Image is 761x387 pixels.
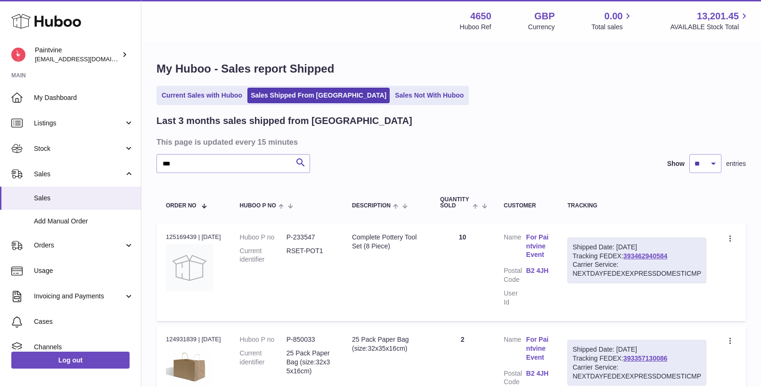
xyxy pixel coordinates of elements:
dt: Current identifier [240,247,286,264]
h2: Last 3 months sales shipped from [GEOGRAPHIC_DATA] [156,115,412,127]
dd: 25 Pack Paper Bag (size:32x35x16cm) [286,349,333,376]
a: 393462940584 [623,252,667,260]
div: Tracking [567,203,706,209]
td: 10 [431,223,494,321]
span: Listings [34,119,124,128]
a: Sales Shipped From [GEOGRAPHIC_DATA] [247,88,390,103]
dt: Huboo P no [240,335,286,344]
a: Log out [11,352,130,369]
dt: User Id [504,289,526,307]
dd: P-850033 [286,335,333,344]
a: For Paintvine Event [526,233,549,260]
dt: Huboo P no [240,233,286,242]
img: euan@paintvine.co.uk [11,48,25,62]
span: Order No [166,203,196,209]
dt: Postal Code [504,266,526,284]
dt: Postal Code [504,369,526,387]
label: Show [667,159,685,168]
div: 125169439 | [DATE] [166,233,221,241]
div: Shipped Date: [DATE] [573,345,701,354]
div: Carrier Service: NEXTDAYFEDEXEXPRESSDOMESTICMP [573,363,701,381]
span: Quantity Sold [440,197,470,209]
div: Huboo Ref [460,23,491,32]
span: Huboo P no [240,203,276,209]
span: Channels [34,343,134,352]
span: Add Manual Order [34,217,134,226]
img: no-photo.jpg [166,244,213,291]
a: Current Sales with Huboo [158,88,245,103]
a: Sales Not With Huboo [392,88,467,103]
dt: Name [504,335,526,364]
span: entries [726,159,746,168]
dt: Current identifier [240,349,286,376]
div: Complete Pottery Tool Set (8 Piece) [352,233,421,251]
span: Usage [34,266,134,275]
strong: GBP [534,10,555,23]
a: B2 4JH [526,266,549,275]
span: [EMAIL_ADDRESS][DOMAIN_NAME] [35,55,139,63]
span: 13,201.45 [697,10,739,23]
span: My Dashboard [34,93,134,102]
div: 25 Pack Paper Bag (size:32x35x16cm) [352,335,421,353]
h1: My Huboo - Sales report Shipped [156,61,746,76]
span: Stock [34,144,124,153]
span: Cases [34,317,134,326]
span: Sales [34,194,134,203]
div: Carrier Service: NEXTDAYFEDEXEXPRESSDOMESTICMP [573,260,701,278]
div: Tracking FEDEX: [567,340,706,386]
strong: 4650 [470,10,491,23]
a: 13,201.45 AVAILABLE Stock Total [670,10,750,32]
a: For Paintvine Event [526,335,549,362]
a: 393357130086 [623,354,667,362]
div: Shipped Date: [DATE] [573,243,701,252]
div: Paintvine [35,46,120,64]
span: 0.00 [605,10,623,23]
div: Tracking FEDEX: [567,238,706,284]
div: Currency [528,23,555,32]
span: Sales [34,170,124,179]
span: Invoicing and Payments [34,292,124,301]
a: B2 4JH [526,369,549,378]
dd: RSET-POT1 [286,247,333,264]
span: Orders [34,241,124,250]
div: 124931839 | [DATE] [166,335,221,344]
span: Total sales [591,23,633,32]
div: Customer [504,203,548,209]
dd: P-233547 [286,233,333,242]
dt: Name [504,233,526,262]
span: Description [352,203,391,209]
span: AVAILABLE Stock Total [670,23,750,32]
a: 0.00 Total sales [591,10,633,32]
h3: This page is updated every 15 minutes [156,137,744,147]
